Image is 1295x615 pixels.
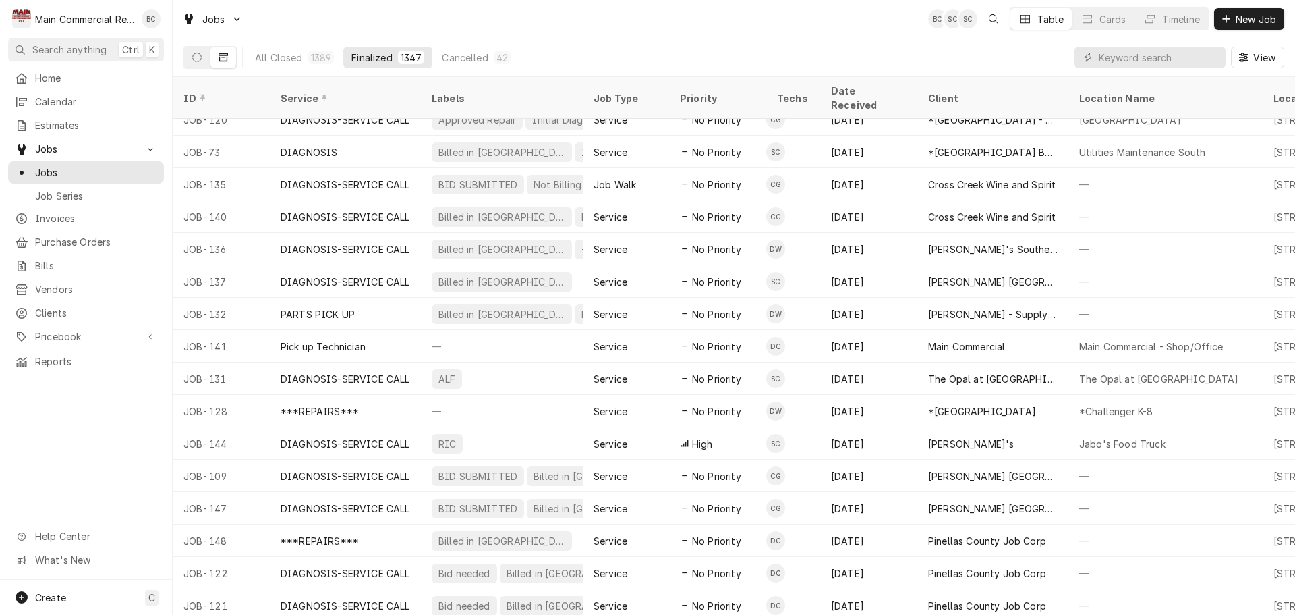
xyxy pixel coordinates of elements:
[35,118,157,132] span: Estimates
[766,110,785,129] div: Caleb Gorton's Avatar
[820,298,917,330] div: [DATE]
[496,51,508,65] div: 42
[928,372,1058,386] div: The Opal at [GEOGRAPHIC_DATA]
[928,404,1036,419] div: *[GEOGRAPHIC_DATA]
[281,502,410,516] div: DIAGNOSIS-SERVICE CALL
[766,142,785,161] div: SC
[1079,113,1181,127] div: [GEOGRAPHIC_DATA]
[1068,492,1263,525] div: —
[692,534,741,548] span: No Priority
[928,91,1055,105] div: Client
[594,404,627,419] div: Service
[766,564,785,583] div: DC
[928,113,1058,127] div: *[GEOGRAPHIC_DATA] - Culinary
[766,434,785,453] div: Shawn Combs's Avatar
[173,233,270,265] div: JOB-136
[35,259,157,273] span: Bills
[580,307,626,321] div: Parts P/U
[437,502,519,516] div: BID SUBMITTED
[766,240,785,259] div: Dorian Wertz's Avatar
[594,91,658,105] div: Job Type
[820,395,917,427] div: [DATE]
[122,43,140,57] span: Ctrl
[281,113,410,127] div: DIAGNOSIS-SERVICE CALL
[928,9,947,28] div: BC
[173,395,270,427] div: JOB-128
[8,231,164,253] a: Purchase Orders
[594,113,627,127] div: Service
[928,340,1005,354] div: Main Commercial
[766,337,785,356] div: DC
[766,142,785,161] div: Shawn Combs's Avatar
[594,599,627,613] div: Service
[766,466,785,485] div: CG
[766,369,785,388] div: SC
[173,330,270,363] div: JOB-141
[255,51,303,65] div: All Closed
[8,350,164,373] a: Reports
[531,113,612,127] div: Initial Diagnostic
[505,599,635,613] div: Billed in [GEOGRAPHIC_DATA]
[594,502,627,516] div: Service
[173,427,270,460] div: JOB-144
[928,9,947,28] div: Bookkeeper Main Commercial's Avatar
[173,298,270,330] div: JOB-132
[35,235,157,249] span: Purchase Orders
[820,492,917,525] div: [DATE]
[766,402,785,421] div: DW
[35,529,156,543] span: Help Center
[532,469,662,483] div: Billed in [GEOGRAPHIC_DATA]
[1233,12,1279,26] span: New Job
[766,240,785,259] div: DW
[820,103,917,136] div: [DATE]
[766,499,785,518] div: CG
[173,363,270,395] div: JOB-131
[928,534,1046,548] div: Pinellas County Job Corp
[580,210,631,224] div: No Charge
[173,200,270,233] div: JOB-140
[766,337,785,356] div: Dylan Crawford's Avatar
[437,113,517,127] div: Approved Repair
[35,553,156,567] span: What's New
[1099,47,1219,68] input: Keyword search
[928,210,1056,224] div: Cross Creek Wine and Spirit
[8,138,164,160] a: Go to Jobs
[820,168,917,200] div: [DATE]
[580,145,639,159] div: Ice Machine
[692,599,741,613] span: No Priority
[35,306,157,320] span: Clients
[202,12,225,26] span: Jobs
[432,91,572,105] div: Labels
[820,265,917,298] div: [DATE]
[281,372,410,386] div: DIAGNOSIS-SERVICE CALL
[173,136,270,168] div: JOB-73
[12,9,31,28] div: Main Commercial Refrigeration Service's Avatar
[401,51,422,65] div: 1347
[1079,372,1239,386] div: The Opal at [GEOGRAPHIC_DATA]
[35,354,157,369] span: Reports
[1079,404,1153,419] div: *Challenger K-8
[281,599,410,613] div: DIAGNOSIS-SERVICE CALL
[692,566,741,581] span: No Priority
[1250,51,1278,65] span: View
[442,51,488,65] div: Cancelled
[1068,200,1263,233] div: —
[820,136,917,168] div: [DATE]
[1037,12,1064,26] div: Table
[958,9,977,28] div: SC
[580,242,620,257] div: +2 more
[680,91,753,105] div: Priority
[594,145,627,159] div: Service
[8,255,164,277] a: Bills
[594,275,627,289] div: Service
[32,43,107,57] span: Search anything
[1162,12,1200,26] div: Timeline
[1079,145,1205,159] div: Utilities Maintenance South
[766,564,785,583] div: Dylan Crawford's Avatar
[281,242,410,257] div: DIAGNOSIS-SERVICE CALL
[437,469,519,483] div: BID SUBMITTED
[692,275,741,289] span: No Priority
[1079,340,1224,354] div: Main Commercial - Shop/Office
[594,566,627,581] div: Service
[35,12,134,26] div: Main Commercial Refrigeration Service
